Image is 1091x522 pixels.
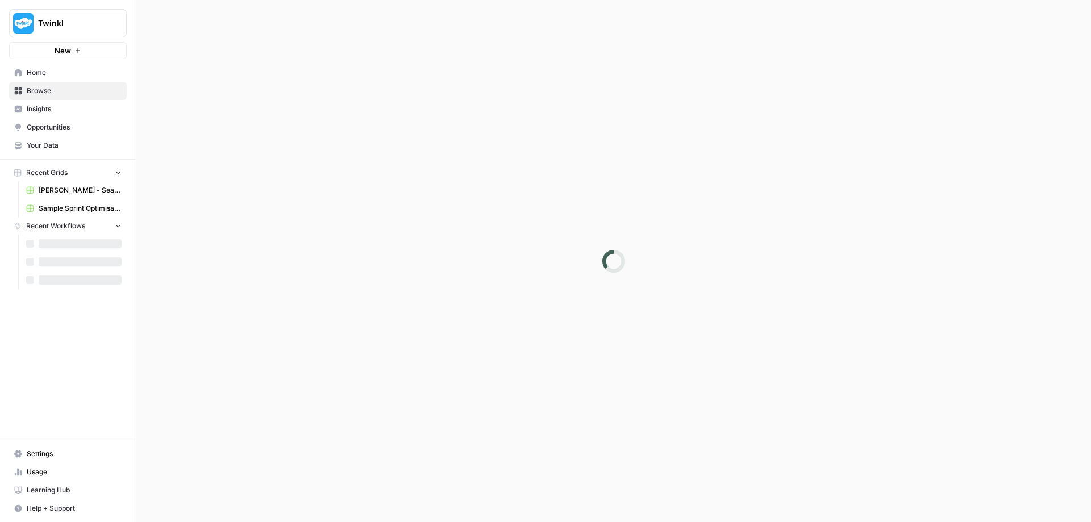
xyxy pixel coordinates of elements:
[9,64,127,82] a: Home
[39,185,122,195] span: [PERSON_NAME] - Search and list top 3 Grid
[9,463,127,481] a: Usage
[27,503,122,513] span: Help + Support
[27,467,122,477] span: Usage
[9,100,127,118] a: Insights
[26,221,85,231] span: Recent Workflows
[55,45,71,56] span: New
[27,122,122,132] span: Opportunities
[9,218,127,235] button: Recent Workflows
[27,86,122,96] span: Browse
[27,140,122,151] span: Your Data
[26,168,68,178] span: Recent Grids
[27,104,122,114] span: Insights
[27,449,122,459] span: Settings
[30,30,125,39] div: Domain: [DOMAIN_NAME]
[38,18,107,29] span: Twinkl
[21,181,127,199] a: [PERSON_NAME] - Search and list top 3 Grid
[21,199,127,218] a: Sample Sprint Optimisations Check
[9,164,127,181] button: Recent Grids
[27,485,122,495] span: Learning Hub
[18,18,27,27] img: logo_orange.svg
[9,9,127,37] button: Workspace: Twinkl
[9,136,127,154] a: Your Data
[39,203,122,214] span: Sample Sprint Optimisations Check
[27,68,122,78] span: Home
[33,66,42,75] img: tab_domain_overview_orange.svg
[9,499,127,517] button: Help + Support
[9,42,127,59] button: New
[115,66,124,75] img: tab_keywords_by_traffic_grey.svg
[13,13,34,34] img: Twinkl Logo
[9,481,127,499] a: Learning Hub
[9,118,127,136] a: Opportunities
[32,18,56,27] div: v 4.0.25
[18,30,27,39] img: website_grey.svg
[9,445,127,463] a: Settings
[9,82,127,100] a: Browse
[45,67,102,74] div: Domain Overview
[127,67,188,74] div: Keywords by Traffic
